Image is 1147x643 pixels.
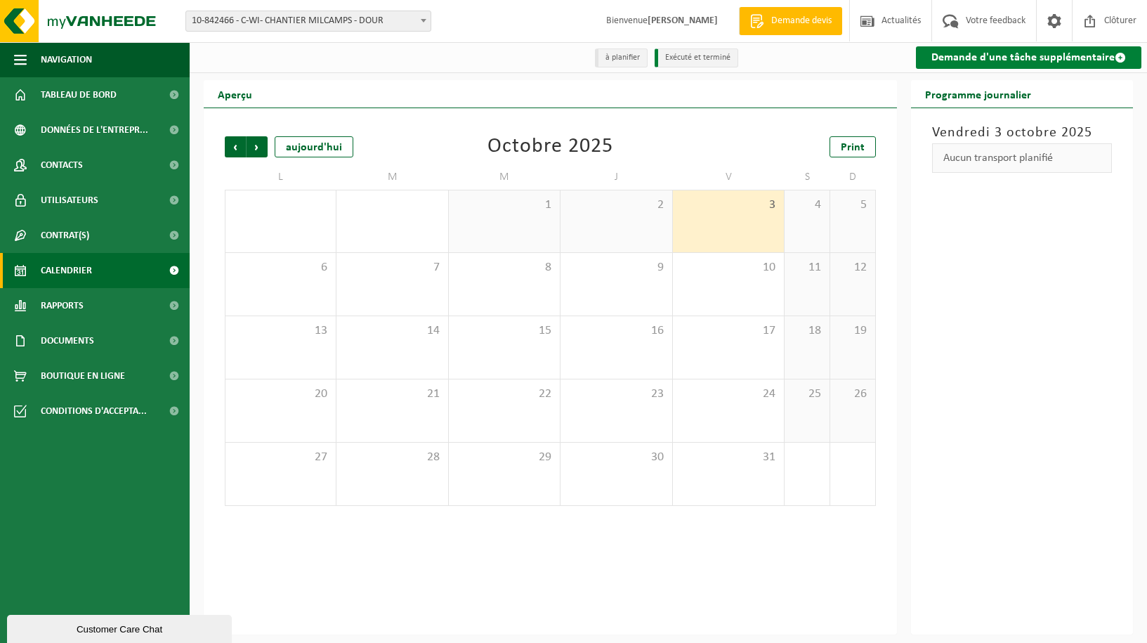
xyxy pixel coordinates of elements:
[932,143,1112,173] div: Aucun transport planifié
[232,260,329,275] span: 6
[41,77,117,112] span: Tableau de bord
[225,164,336,190] td: L
[680,323,777,339] span: 17
[568,387,664,402] span: 23
[456,450,553,465] span: 29
[655,48,738,67] li: Exécuté et terminé
[41,253,92,288] span: Calendrier
[792,323,822,339] span: 18
[449,164,561,190] td: M
[232,323,329,339] span: 13
[648,15,718,26] strong: [PERSON_NAME]
[247,136,268,157] span: Suivant
[830,136,876,157] a: Print
[41,323,94,358] span: Documents
[568,197,664,213] span: 2
[232,450,329,465] span: 27
[204,80,266,108] h2: Aperçu
[837,387,868,402] span: 26
[841,142,865,153] span: Print
[275,136,353,157] div: aujourd'hui
[41,112,148,148] span: Données de l'entrepr...
[225,136,246,157] span: Précédent
[343,387,440,402] span: 21
[785,164,830,190] td: S
[568,260,664,275] span: 9
[41,218,89,253] span: Contrat(s)
[837,197,868,213] span: 5
[186,11,431,31] span: 10-842466 - C-WI- CHANTIER MILCAMPS - DOUR
[41,42,92,77] span: Navigation
[456,323,553,339] span: 15
[232,387,329,402] span: 20
[792,260,822,275] span: 11
[487,136,613,157] div: Octobre 2025
[837,260,868,275] span: 12
[561,164,672,190] td: J
[7,612,235,643] iframe: chat widget
[739,7,842,35] a: Demande devis
[830,164,876,190] td: D
[568,450,664,465] span: 30
[343,450,440,465] span: 28
[680,387,777,402] span: 24
[768,14,835,28] span: Demande devis
[595,48,648,67] li: à planifier
[916,46,1141,69] a: Demande d'une tâche supplémentaire
[41,358,125,394] span: Boutique en ligne
[680,450,777,465] span: 31
[680,260,777,275] span: 10
[343,260,440,275] span: 7
[343,323,440,339] span: 14
[41,148,83,183] span: Contacts
[41,183,98,218] span: Utilisateurs
[932,122,1112,143] h3: Vendredi 3 octobre 2025
[680,197,777,213] span: 3
[837,323,868,339] span: 19
[456,260,553,275] span: 8
[568,323,664,339] span: 16
[792,387,822,402] span: 25
[336,164,448,190] td: M
[673,164,785,190] td: V
[792,197,822,213] span: 4
[456,197,553,213] span: 1
[456,387,553,402] span: 22
[41,288,84,323] span: Rapports
[911,80,1045,108] h2: Programme journalier
[41,394,147,429] span: Conditions d'accepta...
[185,11,431,32] span: 10-842466 - C-WI- CHANTIER MILCAMPS - DOUR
